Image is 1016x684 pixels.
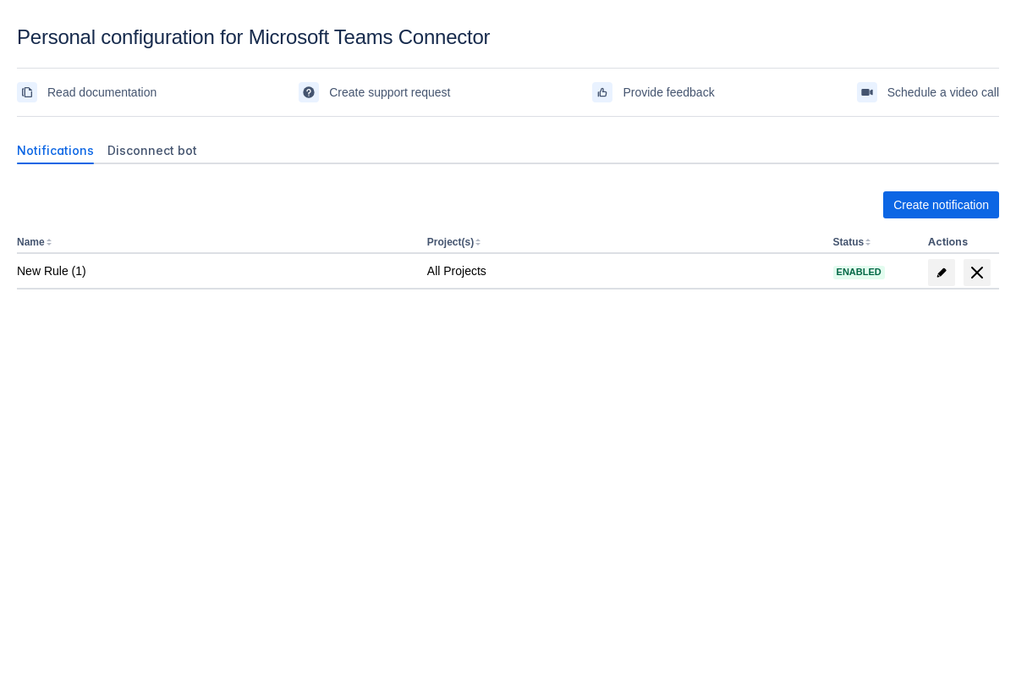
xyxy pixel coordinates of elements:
a: Read documentation [17,79,157,106]
a: Schedule a video call [857,79,999,106]
div: All Projects [427,262,820,279]
span: Create support request [329,79,450,106]
div: New Rule (1) [17,262,414,279]
span: Read documentation [47,79,157,106]
span: Notifications [17,142,94,159]
span: Disconnect bot [107,142,197,159]
button: Project(s) [427,236,474,248]
span: documentation [20,85,34,99]
span: Create notification [893,191,989,218]
span: delete [967,262,987,283]
span: feedback [596,85,609,99]
a: Create support request [299,79,450,106]
span: videoCall [860,85,874,99]
span: Enabled [833,268,885,277]
th: Actions [921,232,999,254]
span: edit [935,266,948,279]
a: Provide feedback [592,79,714,106]
span: Schedule a video call [887,79,999,106]
button: Name [17,236,45,248]
span: support [302,85,316,99]
span: Provide feedback [623,79,714,106]
button: Status [833,236,865,248]
button: Create notification [883,191,999,218]
div: Personal configuration for Microsoft Teams Connector [17,25,999,49]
